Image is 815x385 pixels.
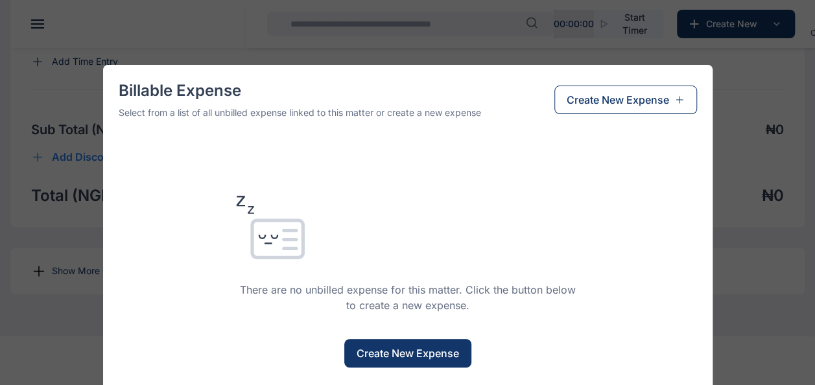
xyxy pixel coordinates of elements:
[357,345,459,361] span: Create New Expense
[344,339,471,367] button: Create New Expense
[567,92,669,108] span: Create New Expense
[119,80,481,101] h4: Billable Expense
[236,196,305,266] img: no-preview-img.b92f214b.svg
[119,106,481,119] p: Select from a list of all unbilled expense linked to this matter or create a new expense
[236,282,580,313] p: There are no unbilled expense for this matter. Click the button below to create a new expense.
[554,86,697,114] button: Create New Expense
[674,95,685,105] img: BlueAddIcon.935cc5ff.svg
